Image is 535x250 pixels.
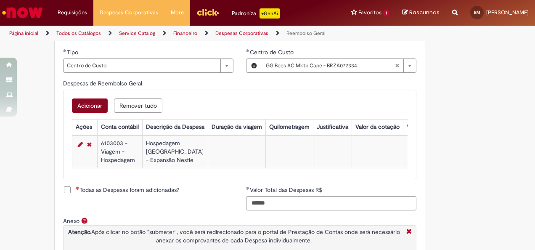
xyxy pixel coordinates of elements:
span: BM [474,10,480,15]
span: Centro de Custo [250,48,295,56]
a: Despesas Corporativas [215,30,268,37]
span: Necessários [76,186,79,190]
span: Despesas Corporativas [100,8,158,17]
strong: Atenção. [68,228,91,236]
span: More [171,8,184,17]
p: +GenAi [260,8,280,19]
i: Fechar More information Por anexo [404,228,414,237]
span: Centro de Custo [67,59,216,72]
a: Rascunhos [402,9,440,17]
td: 6103003 - Viagem - Hospedagem [97,136,142,168]
a: Financeiro [173,30,197,37]
span: Requisições [58,8,87,17]
span: Obrigatório Preenchido [246,186,250,190]
ul: Trilhas de página [6,26,350,41]
th: Descrição da Despesa [142,119,208,135]
span: Despesas de Reembolso Geral [63,80,144,87]
th: Justificativa [313,119,352,135]
th: Duração da viagem [208,119,265,135]
a: Todos os Catálogos [56,30,101,37]
th: Valor por Litro [403,119,448,135]
button: Add a row for Despesas de Reembolso Geral [72,98,108,113]
th: Valor da cotação [352,119,403,135]
a: Service Catalog [119,30,155,37]
span: Valor Total das Despesas R$ [250,186,324,194]
p: Após clicar no botão "submeter", você será redirecionado para o portal de Prestação de Contas ond... [66,228,402,245]
th: Conta contábil [97,119,142,135]
span: Favoritos [358,8,381,17]
td: Hospedagem [GEOGRAPHIC_DATA] - Expansão Nestle [142,136,208,168]
label: Anexo [63,217,79,225]
input: Valor Total das Despesas R$ [246,196,416,210]
img: ServiceNow [1,4,44,21]
span: Todas as Despesas foram adicionadas? [76,186,179,194]
span: Obrigatório Preenchido [63,49,67,52]
button: Remove all rows for Despesas de Reembolso Geral [114,98,162,113]
span: [PERSON_NAME] [486,9,529,16]
span: GG Bees AC Mktp Cape - BRZA072334 [266,59,395,72]
a: Remover linha 1 [85,139,94,149]
a: Editar Linha 1 [76,139,85,149]
div: Padroniza [232,8,280,19]
span: Ajuda para Anexo [79,217,90,224]
a: GG Bees AC Mktp Cape - BRZA072334Limpar campo Centro de Custo [262,59,416,72]
span: Obrigatório Preenchido [246,49,250,52]
span: Rascunhos [409,8,440,16]
th: Ações [72,119,97,135]
a: Página inicial [9,30,38,37]
abbr: Limpar campo Centro de Custo [391,59,403,72]
button: Centro de Custo, Visualizar este registro GG Bees AC Mktp Cape - BRZA072334 [246,59,262,72]
th: Quilometragem [265,119,313,135]
span: 1 [383,10,389,17]
a: Reembolso Geral [286,30,326,37]
img: click_logo_yellow_360x200.png [196,6,219,19]
span: Tipo [67,48,80,56]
